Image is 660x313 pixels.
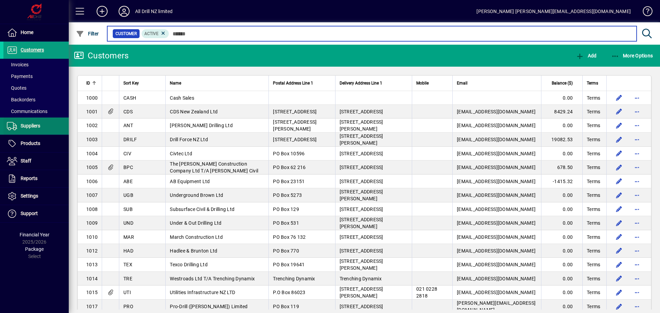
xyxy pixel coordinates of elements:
span: [STREET_ADDRESS] [340,151,383,156]
span: PO Box 76 132 [273,234,306,240]
mat-chip: Activation Status: Active [142,29,169,38]
span: Sort Key [123,79,139,87]
span: UGB [123,192,133,198]
span: TRE [123,276,132,281]
span: Active [144,31,158,36]
span: [EMAIL_ADDRESS][DOMAIN_NAME] [457,109,536,114]
a: Staff [3,153,69,170]
span: AB Equipment Ltd [170,179,210,184]
span: Trenching Dynamix [273,276,315,281]
td: 8429.24 [541,105,582,119]
span: [STREET_ADDRESS][PERSON_NAME] [340,286,383,299]
button: More options [631,204,642,215]
span: Mobile [416,79,429,87]
span: The [PERSON_NAME] Construction Company Ltd T/A [PERSON_NAME] Civil [170,161,258,174]
a: Knowledge Base [638,1,651,24]
span: Add [576,53,596,58]
span: Financial Year [20,232,49,237]
button: More options [631,217,642,228]
button: More Options [609,49,655,62]
span: [STREET_ADDRESS] [273,137,317,142]
span: [STREET_ADDRESS][PERSON_NAME] [273,119,317,132]
button: Edit [614,120,625,131]
div: Balance ($) [546,79,579,87]
span: 1000 [86,95,98,101]
span: PO Box 770 [273,248,299,254]
span: PO Box 62 216 [273,165,306,170]
button: Edit [614,287,625,298]
span: 1017 [86,304,98,309]
span: Hadlee & Brunton Ltd [170,248,217,254]
a: Quotes [3,82,69,94]
span: 1003 [86,137,98,142]
div: Name [170,79,264,87]
span: Terms [587,247,600,254]
span: ABE [123,179,133,184]
td: 0.00 [541,216,582,230]
button: More options [631,287,642,298]
span: [STREET_ADDRESS] [273,109,317,114]
span: Email [457,79,467,87]
span: [EMAIL_ADDRESS][DOMAIN_NAME] [457,206,536,212]
a: Products [3,135,69,152]
div: Customers [74,50,129,61]
span: 1010 [86,234,98,240]
span: Staff [21,158,31,164]
span: PO Box 10596 [273,151,305,156]
span: Terms [587,178,600,185]
span: [EMAIL_ADDRESS][DOMAIN_NAME] [457,192,536,198]
span: [EMAIL_ADDRESS][DOMAIN_NAME] [457,165,536,170]
a: Reports [3,170,69,187]
a: Settings [3,188,69,205]
a: Suppliers [3,118,69,135]
span: 1002 [86,123,98,128]
span: Settings [21,193,38,199]
a: Payments [3,70,69,82]
span: 1008 [86,206,98,212]
button: More options [631,92,642,103]
button: More options [631,245,642,256]
span: PO Box 23151 [273,179,305,184]
span: UND [123,220,133,226]
button: Edit [614,259,625,270]
span: [EMAIL_ADDRESS][DOMAIN_NAME] [457,151,536,156]
div: Mobile [416,79,448,87]
span: 021 0228 2818 [416,286,437,299]
span: [STREET_ADDRESS][PERSON_NAME] [340,258,383,271]
span: Terms [587,275,600,282]
span: [STREET_ADDRESS][PERSON_NAME] [340,133,383,146]
td: 0.00 [541,272,582,286]
span: 1014 [86,276,98,281]
a: Home [3,24,69,41]
span: Home [21,30,33,35]
span: Terms [587,206,600,213]
span: [STREET_ADDRESS] [340,109,383,114]
span: [EMAIL_ADDRESS][DOMAIN_NAME] [457,137,536,142]
span: [PERSON_NAME][EMAIL_ADDRESS][DOMAIN_NAME] [457,300,536,313]
button: More options [631,190,642,201]
span: [EMAIL_ADDRESS][DOMAIN_NAME] [457,220,536,226]
button: Edit [614,245,625,256]
span: P.O Box 86023 [273,290,305,295]
div: [PERSON_NAME] [PERSON_NAME][EMAIL_ADDRESS][DOMAIN_NAME] [476,6,631,17]
td: 0.00 [541,119,582,133]
a: Backorders [3,94,69,105]
td: 0.00 [541,244,582,258]
span: DRILF [123,137,137,142]
span: 1004 [86,151,98,156]
span: UTI [123,290,131,295]
span: Civtec Ltd [170,151,192,156]
span: Filter [76,31,99,36]
span: CASH [123,95,136,101]
span: 1012 [86,248,98,254]
button: Add [91,5,113,18]
span: PRO [123,304,133,309]
span: [EMAIL_ADDRESS][DOMAIN_NAME] [457,290,536,295]
span: Subsurface Civil & Drilling Ltd [170,206,234,212]
span: [STREET_ADDRESS][PERSON_NAME] [340,189,383,201]
span: CDS [123,109,133,114]
button: More options [631,176,642,187]
span: Drill Force NZ Ltd [170,137,208,142]
span: Terms [587,261,600,268]
span: Delivery Address Line 1 [340,79,382,87]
